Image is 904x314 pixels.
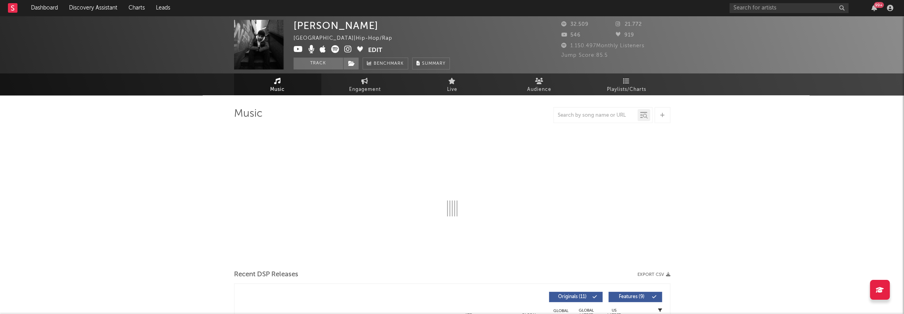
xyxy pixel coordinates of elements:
span: 21.772 [616,22,642,27]
input: Search by song name or URL [554,112,637,119]
span: 1.150.497 Monthly Listeners [561,43,645,48]
span: 546 [561,33,581,38]
a: Music [234,73,321,95]
span: Benchmark [374,59,404,69]
button: Track [294,58,343,69]
span: Originals ( 11 ) [554,295,591,299]
span: Jump Score: 85.5 [561,53,608,58]
a: Playlists/Charts [583,73,670,95]
a: Live [409,73,496,95]
a: Audience [496,73,583,95]
button: Summary [412,58,450,69]
span: Playlists/Charts [607,85,646,94]
span: 919 [616,33,634,38]
a: Engagement [321,73,409,95]
div: [GEOGRAPHIC_DATA] | Hip-Hop/Rap [294,34,401,43]
span: Recent DSP Releases [234,270,298,279]
button: 99+ [871,5,877,11]
button: Export CSV [637,272,670,277]
span: Audience [527,85,551,94]
button: Edit [368,45,382,55]
div: 99 + [874,2,884,8]
button: Features(9) [608,292,662,302]
span: Engagement [349,85,381,94]
span: Features ( 9 ) [614,295,650,299]
button: Originals(11) [549,292,603,302]
input: Search for artists [729,3,848,13]
a: Benchmark [363,58,408,69]
span: Music [270,85,285,94]
div: [PERSON_NAME] [294,20,378,31]
span: Summary [422,62,445,66]
span: Live [447,85,457,94]
span: 32.509 [561,22,589,27]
